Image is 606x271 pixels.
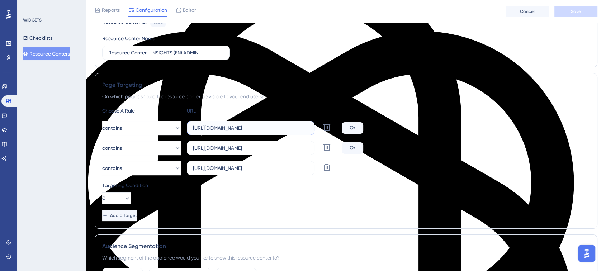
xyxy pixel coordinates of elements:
[102,81,590,89] div: Page Targeting
[193,124,308,132] input: yourwebsite.com/path
[102,195,107,201] span: Or
[183,6,196,14] span: Editor
[102,181,590,190] div: Targeting Condition
[102,106,181,115] div: Choose A Rule
[193,164,308,172] input: yourwebsite.com/path
[193,144,308,152] input: yourwebsite.com/path
[102,121,181,135] button: contains
[187,106,266,115] div: URL
[342,142,363,154] div: Or
[23,47,70,60] button: Resource Centers
[102,141,181,155] button: contains
[554,6,597,17] button: Save
[342,122,363,134] div: Or
[23,32,52,44] button: Checklists
[108,49,224,57] input: Type your Resource Center name
[102,124,122,132] span: contains
[102,242,590,251] div: Audience Segmentation
[102,253,590,262] div: Which segment of the audience would you like to show this resource center to?
[102,164,122,172] span: contains
[102,6,120,14] span: Reports
[102,92,590,101] div: On which pages should the resource center be visible to your end users?
[23,17,42,23] div: WIDGETS
[102,210,137,221] button: Add a Target
[102,34,155,43] div: Resource Center Name
[520,9,535,14] span: Cancel
[102,192,131,204] button: Or
[576,243,597,264] iframe: UserGuiding AI Assistant Launcher
[110,213,137,218] span: Add a Target
[506,6,549,17] button: Cancel
[136,6,167,14] span: Configuration
[102,161,181,175] button: contains
[102,144,122,152] span: contains
[571,9,581,14] span: Save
